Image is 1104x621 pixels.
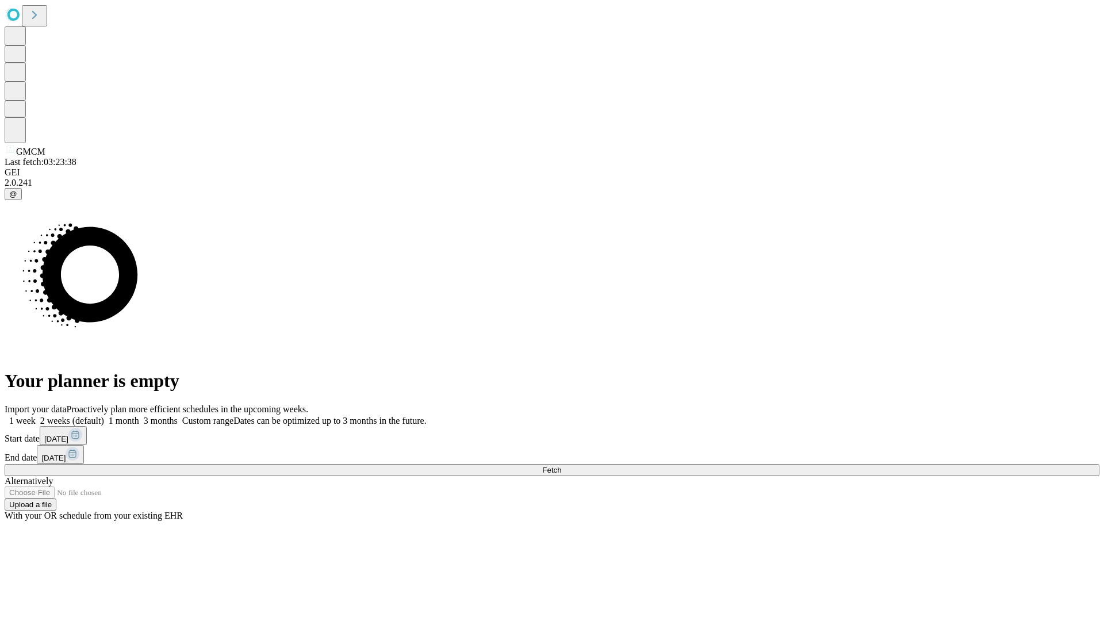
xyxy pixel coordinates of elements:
[5,157,76,167] span: Last fetch: 03:23:38
[41,454,66,462] span: [DATE]
[233,416,426,425] span: Dates can be optimized up to 3 months in the future.
[44,435,68,443] span: [DATE]
[5,188,22,200] button: @
[67,404,308,414] span: Proactively plan more efficient schedules in the upcoming weeks.
[5,445,1099,464] div: End date
[40,416,104,425] span: 2 weeks (default)
[5,178,1099,188] div: 2.0.241
[5,464,1099,476] button: Fetch
[182,416,233,425] span: Custom range
[5,499,56,511] button: Upload a file
[37,445,84,464] button: [DATE]
[542,466,561,474] span: Fetch
[5,167,1099,178] div: GEI
[9,190,17,198] span: @
[5,511,183,520] span: With your OR schedule from your existing EHR
[16,147,45,156] span: GMCM
[5,476,53,486] span: Alternatively
[40,426,87,445] button: [DATE]
[5,370,1099,392] h1: Your planner is empty
[109,416,139,425] span: 1 month
[5,426,1099,445] div: Start date
[144,416,178,425] span: 3 months
[5,404,67,414] span: Import your data
[9,416,36,425] span: 1 week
